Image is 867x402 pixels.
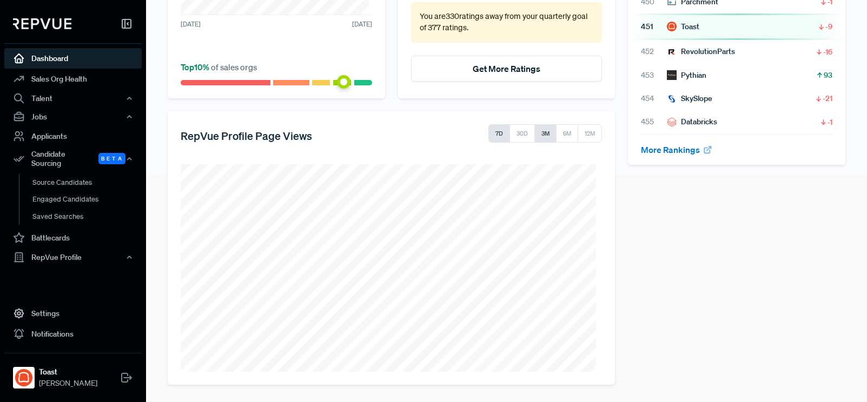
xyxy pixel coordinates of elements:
button: Jobs [4,108,142,126]
span: 455 [641,116,667,128]
span: -9 [825,21,832,32]
span: 452 [641,46,667,57]
img: RevolutionParts [667,47,677,57]
span: 453 [641,70,667,81]
button: 12M [578,124,602,143]
a: Saved Searches [19,207,156,225]
h5: RepVue Profile Page Views [181,129,312,142]
button: 6M [556,124,578,143]
span: 93 [824,70,832,81]
a: Engaged Candidates [19,191,156,208]
span: [PERSON_NAME] [39,378,97,389]
a: ToastToast[PERSON_NAME] [4,353,142,393]
span: of sales orgs [181,62,257,72]
div: Candidate Sourcing [4,146,142,171]
a: Source Candidates [19,173,156,191]
span: -21 [823,93,832,104]
a: Sales Org Health [4,69,142,89]
p: You are 330 ratings away from your quarterly goal of 377 ratings . [420,11,594,34]
div: Pythian [667,70,706,81]
button: 30D [509,124,535,143]
span: 451 [641,21,667,32]
a: Settings [4,303,142,324]
img: Toast [667,22,677,31]
button: 7D [488,124,510,143]
button: 3M [534,124,557,143]
span: -1 [828,117,832,128]
img: RepVue [13,18,71,29]
div: SkySlope [667,93,712,104]
a: Applicants [4,126,142,146]
span: [DATE] [181,19,201,29]
div: Databricks [667,116,717,128]
div: RevolutionParts [667,46,735,57]
button: Get More Ratings [411,56,603,82]
button: Candidate Sourcing Beta [4,146,142,171]
a: Dashboard [4,48,142,69]
a: Battlecards [4,227,142,248]
a: More Rankings [641,144,712,155]
button: Talent [4,89,142,108]
span: -16 [823,46,832,57]
div: Toast [667,21,699,32]
img: SkySlope [667,94,677,104]
a: Notifications [4,324,142,344]
img: Toast [15,369,32,386]
span: [DATE] [352,19,372,29]
span: 454 [641,93,667,104]
img: Databricks [667,117,677,127]
span: Beta [98,153,125,164]
strong: Toast [39,366,97,378]
span: Top 10 % [181,62,211,72]
img: Pythian [667,70,677,80]
button: RepVue Profile [4,248,142,266]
